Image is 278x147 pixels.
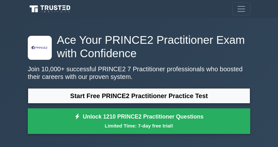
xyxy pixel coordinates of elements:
[36,122,242,129] small: Limited Time: 7-day free trial!
[28,108,250,134] a: Unlock 1210 PRINCE2 Practitioner QuestionsLimited Time: 7-day free trial!
[28,65,250,81] p: Join 10,000+ successful PRINCE2 7 Practitioner professionals who boosted their careers with our p...
[232,3,250,15] button: Toggle navigation
[28,33,250,60] h1: Ace Your PRINCE2 Practitioner Exam with Confidence
[28,88,250,104] a: Start Free PRINCE2 Practitioner Practice Test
